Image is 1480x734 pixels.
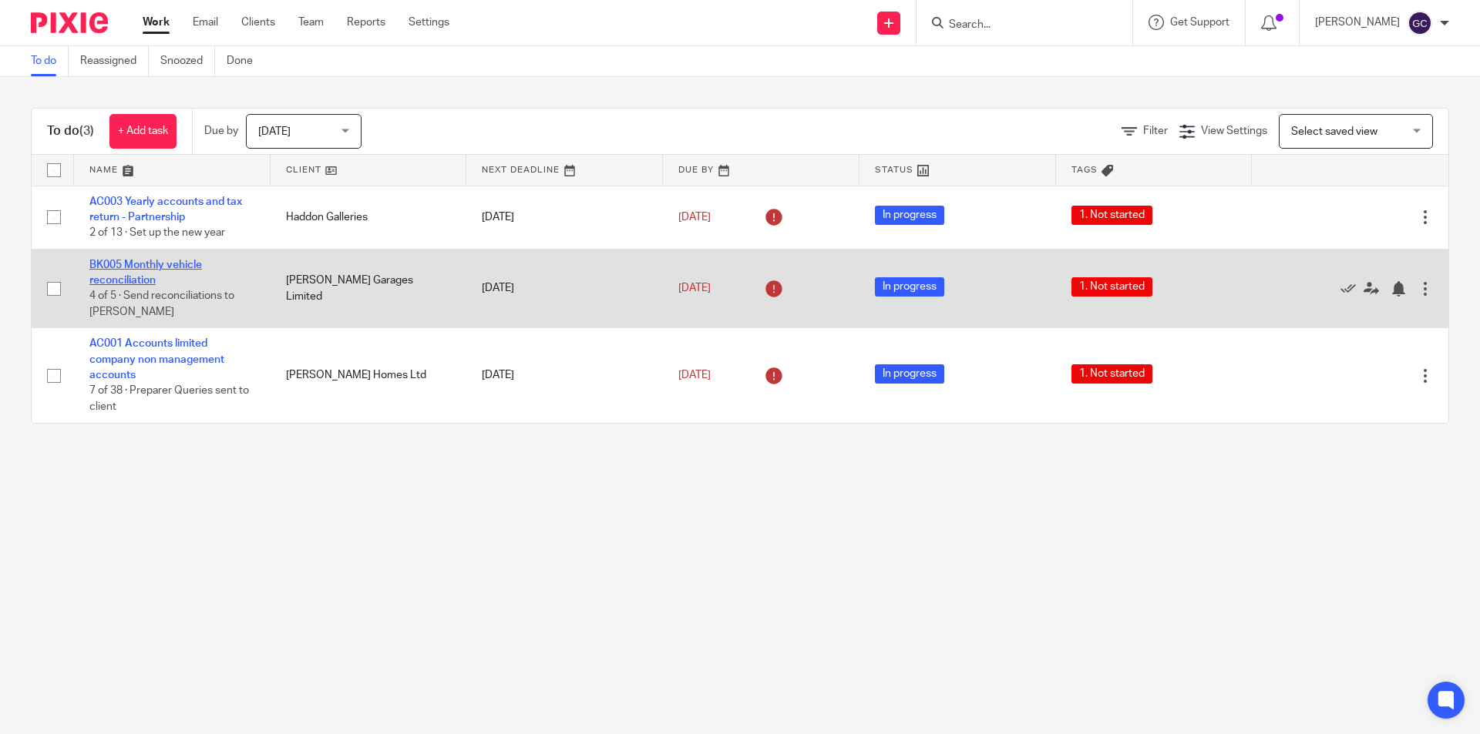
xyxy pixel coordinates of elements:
[193,15,218,30] a: Email
[258,126,291,137] span: [DATE]
[466,328,663,423] td: [DATE]
[89,260,202,286] a: BK005 Monthly vehicle reconciliation
[298,15,324,30] a: Team
[1071,364,1152,384] span: 1. Not started
[466,249,663,328] td: [DATE]
[79,125,94,137] span: (3)
[271,249,467,328] td: [PERSON_NAME] Garages Limited
[875,277,944,297] span: In progress
[875,206,944,225] span: In progress
[271,328,467,423] td: [PERSON_NAME] Homes Ltd
[47,123,94,139] h1: To do
[241,15,275,30] a: Clients
[1143,126,1168,136] span: Filter
[1071,277,1152,297] span: 1. Not started
[678,283,711,293] span: [DATE]
[89,291,234,318] span: 4 of 5 · Send reconciliations to [PERSON_NAME]
[109,114,177,149] a: + Add task
[89,227,225,238] span: 2 of 13 · Set up the new year
[160,46,215,76] a: Snoozed
[89,338,224,380] a: AC001 Accounts limited company non management accounts
[875,364,944,384] span: In progress
[947,18,1086,32] input: Search
[347,15,385,30] a: Reports
[466,186,663,249] td: [DATE]
[204,123,238,139] p: Due by
[1291,126,1377,137] span: Select saved view
[31,12,108,33] img: Pixie
[1408,11,1432,35] img: svg%3E
[227,46,264,76] a: Done
[1340,280,1364,296] a: Mark as done
[1071,166,1098,174] span: Tags
[143,15,170,30] a: Work
[1315,15,1400,30] p: [PERSON_NAME]
[1201,126,1267,136] span: View Settings
[89,196,242,223] a: AC003 Yearly accounts and tax return - Partnership
[409,15,449,30] a: Settings
[89,386,249,413] span: 7 of 38 · Preparer Queries sent to client
[271,186,467,249] td: Haddon Galleries
[1170,17,1229,28] span: Get Support
[678,370,711,380] span: [DATE]
[80,46,149,76] a: Reassigned
[678,212,711,223] span: [DATE]
[1071,206,1152,225] span: 1. Not started
[31,46,69,76] a: To do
